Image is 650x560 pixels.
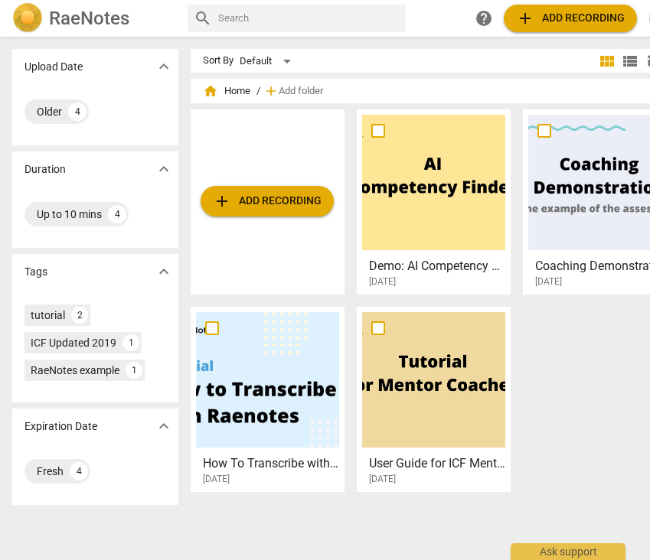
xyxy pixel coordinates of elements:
[621,52,639,70] span: view_list
[31,335,116,350] div: ICF Updated 2019
[37,104,62,119] div: Older
[155,57,173,76] span: expand_more
[362,115,505,288] a: Demo: AI Competency Finder[DATE]
[155,160,173,178] span: expand_more
[155,417,173,435] span: expand_more
[31,308,65,323] div: tutorial
[24,59,83,75] p: Upload Date
[475,9,493,28] span: help
[516,9,534,28] span: add
[155,262,173,281] span: expand_more
[70,462,88,480] div: 4
[152,415,175,438] button: Show more
[619,50,642,73] button: List view
[24,161,66,177] p: Duration
[218,6,400,31] input: Search
[279,86,323,97] span: Add folder
[369,473,396,486] span: [DATE]
[194,9,212,28] span: search
[470,5,498,32] a: Help
[203,55,234,67] div: Sort By
[369,257,507,275] h3: Demo: AI Competency Finder
[12,3,43,34] img: Logo
[256,86,260,97] span: /
[369,454,507,473] h3: User Guide for ICF Mentor Coaches
[37,207,102,222] div: Up to 10 mins
[203,83,250,99] span: Home
[203,454,341,473] h3: How To Transcribe with RaeNotes
[516,9,625,28] span: Add recording
[213,192,322,210] span: Add recording
[152,158,175,181] button: Show more
[68,103,87,121] div: 4
[203,473,230,486] span: [DATE]
[108,205,126,223] div: 4
[126,362,142,379] div: 1
[24,264,47,280] p: Tags
[24,418,97,435] p: Expiration Date
[201,186,334,217] button: Upload
[152,55,175,78] button: Show more
[31,363,119,378] div: RaeNotes example
[203,83,218,99] span: home
[511,543,626,560] div: Ask support
[504,5,637,32] button: Upload
[196,312,339,485] a: How To Transcribe with [PERSON_NAME][DATE]
[598,52,616,70] span: view_module
[49,8,129,29] h2: RaeNotes
[12,3,175,34] a: LogoRaeNotes
[263,83,279,99] span: add
[240,49,296,73] div: Default
[122,334,139,351] div: 1
[596,50,619,73] button: Tile view
[362,312,505,485] a: User Guide for ICF Mentor Coaches[DATE]
[213,192,231,210] span: add
[152,260,175,283] button: Show more
[369,275,396,288] span: [DATE]
[37,464,64,479] div: Fresh
[535,275,562,288] span: [DATE]
[71,307,88,324] div: 2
